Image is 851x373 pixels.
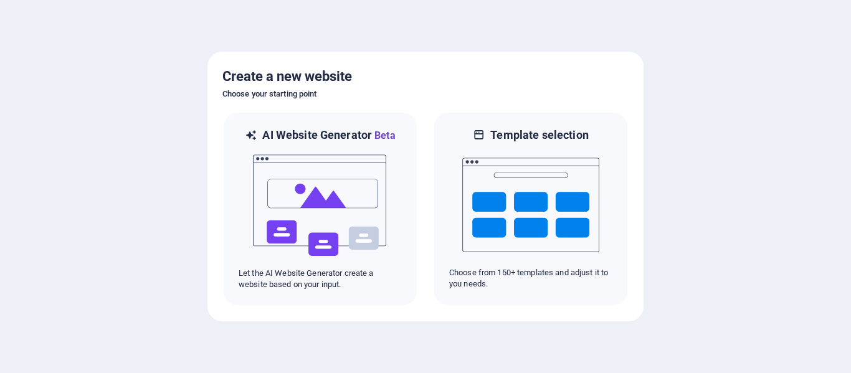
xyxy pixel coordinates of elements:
[372,130,396,141] span: Beta
[449,267,612,290] p: Choose from 150+ templates and adjust it to you needs.
[222,87,629,102] h6: Choose your starting point
[222,67,629,87] h5: Create a new website
[490,128,588,143] h6: Template selection
[262,128,395,143] h6: AI Website Generator
[252,143,389,268] img: ai
[433,111,629,306] div: Template selectionChoose from 150+ templates and adjust it to you needs.
[222,111,418,306] div: AI Website GeneratorBetaaiLet the AI Website Generator create a website based on your input.
[239,268,402,290] p: Let the AI Website Generator create a website based on your input.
